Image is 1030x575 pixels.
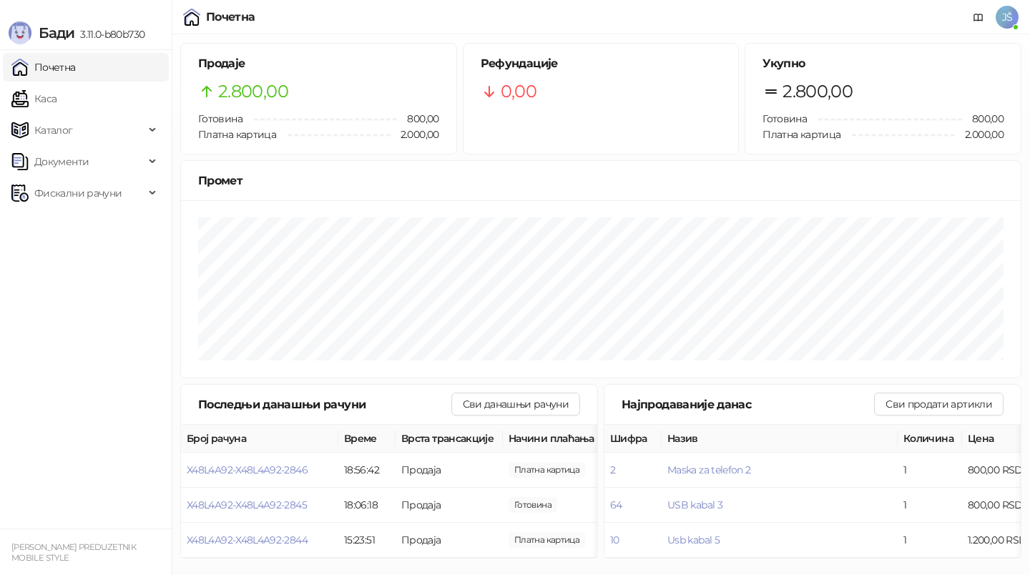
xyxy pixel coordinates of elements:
[962,111,1004,127] span: 800,00
[39,24,74,41] span: Бади
[34,179,122,207] span: Фискални рачуни
[762,128,840,141] span: Платна картица
[396,425,503,453] th: Врста трансакције
[74,28,144,41] span: 3.11.0-b80b730
[996,6,1019,29] span: JŠ
[11,84,57,113] a: Каса
[198,55,439,72] h5: Продаје
[783,78,853,105] span: 2.800,00
[34,116,73,144] span: Каталог
[9,21,31,44] img: Logo
[198,395,451,413] div: Последњи данашњи рачуни
[391,127,439,142] span: 2.000,00
[338,523,396,558] td: 15:23:51
[181,425,338,453] th: Број рачуна
[898,425,962,453] th: Количина
[667,498,722,511] button: USB kabal 3
[610,463,615,476] button: 2
[874,393,1004,416] button: Сви продати артикли
[338,425,396,453] th: Време
[898,488,962,523] td: 1
[667,534,720,546] button: Usb kabal 5
[338,488,396,523] td: 18:06:18
[898,523,962,558] td: 1
[198,172,1004,190] div: Промет
[187,534,308,546] button: X48L4A92-X48L4A92-2844
[898,453,962,488] td: 1
[762,112,807,125] span: Готовина
[338,453,396,488] td: 18:56:42
[11,542,136,563] small: [PERSON_NAME] PREDUZETNIK MOBILE STYLE
[503,425,646,453] th: Начини плаћања
[396,453,503,488] td: Продаја
[187,463,308,476] button: X48L4A92-X48L4A92-2846
[187,498,307,511] button: X48L4A92-X48L4A92-2845
[622,395,874,413] div: Најпродаваније данас
[198,128,276,141] span: Платна картица
[610,498,622,511] button: 64
[11,53,76,82] a: Почетна
[610,534,619,546] button: 10
[501,78,536,105] span: 0,00
[662,425,898,453] th: Назив
[667,463,750,476] button: Maska za telefon 2
[397,111,438,127] span: 800,00
[206,11,255,23] div: Почетна
[509,532,585,548] span: 1.200,00
[34,147,89,176] span: Документи
[509,497,557,513] span: 800,00
[481,55,722,72] h5: Рефундације
[198,112,242,125] span: Готовина
[396,488,503,523] td: Продаја
[509,462,585,478] span: 800,00
[762,55,1004,72] h5: Укупно
[604,425,662,453] th: Шифра
[955,127,1004,142] span: 2.000,00
[451,393,580,416] button: Сви данашњи рачуни
[218,78,288,105] span: 2.800,00
[967,6,990,29] a: Документација
[396,523,503,558] td: Продаја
